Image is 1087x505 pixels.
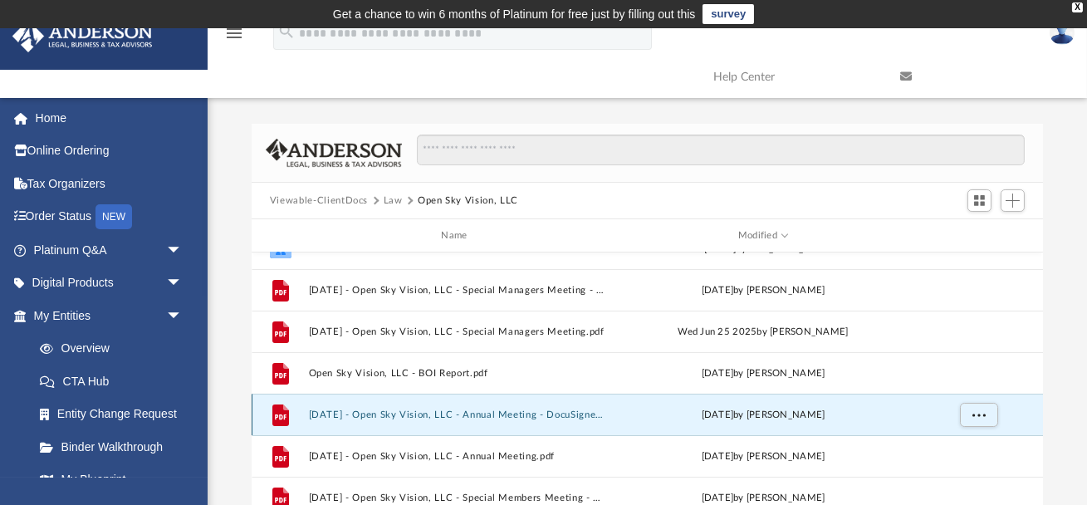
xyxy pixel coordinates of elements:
div: [DATE] by [PERSON_NAME] [614,408,912,423]
div: [DATE] by [PERSON_NAME] [614,283,912,298]
a: CTA Hub [23,365,208,398]
div: Get a chance to win 6 months of Platinum for free just by filling out this [333,4,696,24]
div: Wed Jun 25 2025 by [PERSON_NAME] [614,325,912,340]
input: Search files and folders [417,135,1025,166]
span: arrow_drop_down [166,233,199,267]
a: My Entitiesarrow_drop_down [12,299,208,332]
div: Modified [614,228,913,243]
button: More options [960,403,998,428]
img: User Pic [1050,21,1075,45]
a: survey [703,4,754,24]
i: menu [224,23,244,43]
div: close [1072,2,1083,12]
a: My Blueprint [23,463,199,497]
button: [DATE] - Open Sky Vision, LLC - Annual Meeting.pdf [308,451,606,462]
a: Help Center [701,44,888,110]
i: search [277,22,296,41]
button: Law [384,194,403,208]
a: Online Ordering [12,135,208,168]
button: [DATE] - Open Sky Vision, LLC - Annual Meeting - DocuSigned.pdf [308,409,606,420]
a: Entity Change Request [23,398,208,431]
button: Viewable-ClientDocs [270,194,368,208]
div: id [919,228,1036,243]
button: Add [1001,189,1026,213]
div: id [259,228,301,243]
a: Overview [23,332,208,365]
a: Tax Organizers [12,167,208,200]
button: Annual Docs [308,243,606,254]
a: Platinum Q&Aarrow_drop_down [12,233,208,267]
button: [DATE] - Open Sky Vision, LLC - Special Managers Meeting.pdf [308,326,606,337]
button: Switch to Grid View [967,189,992,213]
a: Order StatusNEW [12,200,208,234]
a: Binder Walkthrough [23,430,208,463]
div: [DATE] by [PERSON_NAME] [614,449,912,464]
a: Home [12,101,208,135]
span: arrow_drop_down [166,267,199,301]
button: Open Sky Vision, LLC - BOI Report.pdf [308,368,606,379]
button: Open Sky Vision, LLC [418,194,518,208]
button: [DATE] - Open Sky Vision, LLC - Special Managers Meeting - DocuSigned.pdf [308,285,606,296]
span: arrow_drop_down [166,299,199,333]
div: Name [307,228,606,243]
div: NEW [95,204,132,229]
div: [DATE] by ABA_NEST_APP [614,242,912,257]
img: Anderson Advisors Platinum Portal [7,20,158,52]
a: menu [224,32,244,43]
button: [DATE] - Open Sky Vision, LLC - Special Members Meeting - DocuSigned.pdf [308,493,606,503]
div: [DATE] by [PERSON_NAME] [614,366,912,381]
a: Digital Productsarrow_drop_down [12,267,208,300]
